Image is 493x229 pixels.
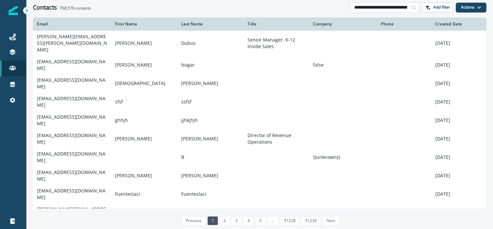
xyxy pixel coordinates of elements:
a: Page 1 is your current page [208,216,218,225]
td: [PERSON_NAME][EMAIL_ADDRESS][PERSON_NAME][DOMAIN_NAME] [33,31,111,56]
td: [EMAIL_ADDRESS][DOMAIN_NAME] [33,56,111,74]
a: [PERSON_NAME][EMAIL_ADDRESS][PERSON_NAME][DOMAIN_NAME][PERSON_NAME]DubusSenior Manager, K-12 Insi... [33,31,486,56]
button: Actions [456,3,486,13]
a: [PERSON_NAME][EMAIL_ADDRESS][PERSON_NAME][DOMAIN_NAME][PERSON_NAME]UribarriExecutive Chair[DATE] [33,203,486,228]
p: [DATE] [435,62,482,68]
td: [PERSON_NAME] [111,203,177,228]
p: [DATE] [435,191,482,197]
td: ssfsf [177,93,244,111]
p: [DATE] [435,117,482,124]
a: [EMAIL_ADDRESS][DOMAIN_NAME][PERSON_NAME][PERSON_NAME]Director of Revenue Operations[DATE] [33,129,486,148]
a: [EMAIL_ADDRESS][DOMAIN_NAME][PERSON_NAME][PERSON_NAME][DATE] [33,166,486,185]
td: ghhjh [111,111,177,129]
td: [EMAIL_ADDRESS][DOMAIN_NAME] [33,166,111,185]
p: [DATE] [435,99,482,105]
td: Uribarri [177,203,244,228]
p: Director of Revenue Operations [247,132,305,145]
td: Nagar [177,56,244,74]
p: [DATE] [435,40,482,46]
td: [PERSON_NAME] [111,166,177,185]
td: [PERSON_NAME] [177,166,244,185]
td: {{unknown}} [309,148,377,166]
td: [EMAIL_ADDRESS][DOMAIN_NAME] [33,74,111,93]
img: Inflection [9,6,18,15]
td: [EMAIL_ADDRESS][DOMAIN_NAME] [33,93,111,111]
p: [DATE] [435,80,482,87]
a: Page 51238 [280,216,300,225]
td: Fuenteslaci [177,185,244,203]
div: Company [313,21,373,27]
p: Add filter [433,5,450,10]
span: 768,576 [60,5,74,11]
td: jjhkjhjh [177,111,244,129]
ul: Pagination [180,216,339,225]
a: [EMAIL_ADDRESS][DOMAIN_NAME]sfsfssfsf[DATE] [33,93,486,111]
a: [EMAIL_ADDRESS][DOMAIN_NAME][DEMOGRAPHIC_DATA][PERSON_NAME][DATE] [33,74,486,93]
div: Created Date [435,21,482,27]
p: [DATE] [435,154,482,160]
td: [PERSON_NAME] [177,74,244,93]
td: false [309,56,377,74]
a: [EMAIL_ADDRESS][DOMAIN_NAME][PERSON_NAME]Nagarfalse[DATE] [33,56,486,74]
a: Page 3 [231,216,242,225]
td: [PERSON_NAME] [111,129,177,148]
td: [PERSON_NAME] [177,129,244,148]
a: Page 2 [219,216,230,225]
div: Title [247,21,305,27]
a: Jump forward [267,216,278,225]
td: [EMAIL_ADDRESS][DOMAIN_NAME] [33,185,111,203]
td: [PERSON_NAME] [111,31,177,56]
h2: contacts [60,6,91,11]
div: Phone [381,21,427,27]
td: B [177,148,244,166]
p: Senior Manager, K-12 Inside Sales [247,37,305,50]
div: Last Name [181,21,240,27]
td: Fuenteslaci [111,185,177,203]
a: [EMAIL_ADDRESS][DOMAIN_NAME]ghhjhjjhkjhjh[DATE] [33,111,486,129]
a: Page 51239 [301,216,321,225]
button: Add filter [422,3,453,13]
td: [EMAIL_ADDRESS][DOMAIN_NAME] [33,111,111,129]
a: [EMAIL_ADDRESS][DOMAIN_NAME]B{{unknown}}[DATE] [33,148,486,166]
p: [DATE] [435,135,482,142]
a: [EMAIL_ADDRESS][DOMAIN_NAME]FuenteslaciFuenteslaci[DATE] [33,185,486,203]
td: [EMAIL_ADDRESS][DOMAIN_NAME] [33,129,111,148]
td: Dubus [177,31,244,56]
a: Next page [323,216,339,225]
td: [DEMOGRAPHIC_DATA] [111,74,177,93]
a: Page 5 [255,216,266,225]
a: Page 4 [244,216,254,225]
td: [PERSON_NAME][EMAIL_ADDRESS][PERSON_NAME][DOMAIN_NAME] [33,203,111,228]
p: [DATE] [435,172,482,179]
div: Email [37,21,107,27]
td: [EMAIL_ADDRESS][DOMAIN_NAME] [33,148,111,166]
td: [PERSON_NAME] [111,56,177,74]
h1: Contacts [33,4,57,11]
div: First Name [115,21,173,27]
td: sfsf [111,93,177,111]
